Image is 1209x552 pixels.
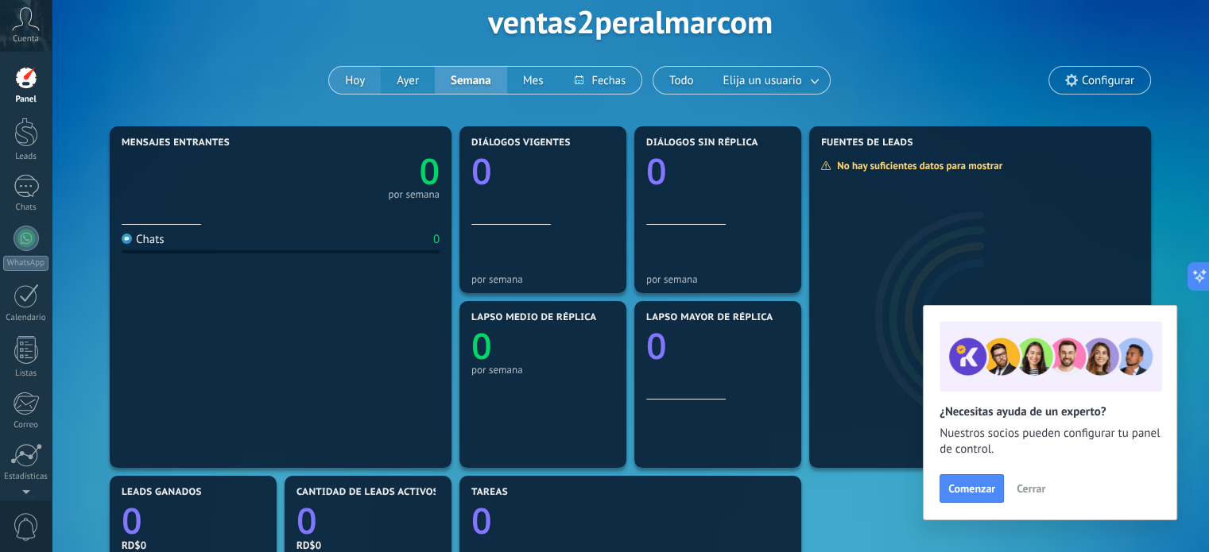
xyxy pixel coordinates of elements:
[559,67,641,94] button: Fechas
[653,67,710,94] button: Todo
[3,472,49,482] div: Estadísticas
[710,67,830,94] button: Elija un usuario
[507,67,560,94] button: Mes
[388,191,440,199] div: por semana
[3,203,49,213] div: Chats
[646,147,667,195] text: 0
[281,147,440,195] a: 0
[646,322,667,370] text: 0
[419,147,440,195] text: 0
[122,234,132,244] img: Chats
[820,159,1013,172] div: No hay suficientes datos para mostrar
[471,364,614,376] div: por semana
[646,273,789,285] div: por semana
[940,404,1161,419] h2: ¿Necesitas ayuda de un experto?
[296,538,440,552] div: RD$0
[471,487,508,498] span: Tareas
[3,313,49,323] div: Calendario
[3,369,49,379] div: Listas
[122,232,165,247] div: Chats
[471,312,597,323] span: Lapso medio de réplica
[471,496,789,545] a: 0
[3,152,49,162] div: Leads
[471,137,571,149] span: Diálogos vigentes
[3,256,48,271] div: WhatsApp
[646,137,758,149] span: Diálogos sin réplica
[329,67,381,94] button: Hoy
[296,496,440,545] a: 0
[381,67,435,94] button: Ayer
[1009,477,1052,500] button: Cerrar
[3,95,49,105] div: Panel
[435,67,507,94] button: Semana
[1017,483,1045,494] span: Cerrar
[122,496,142,545] text: 0
[471,147,492,195] text: 0
[122,538,265,552] div: RD$0
[296,496,317,545] text: 0
[471,496,492,545] text: 0
[296,487,439,498] span: Cantidad de leads activos
[433,232,440,247] div: 0
[646,312,773,323] span: Lapso mayor de réplica
[122,487,202,498] span: Leads ganados
[940,426,1161,457] span: Nuestros socios pueden configurar tu panel de control.
[3,420,49,430] div: Correo
[471,273,614,285] div: por semana
[720,70,805,91] span: Elija un usuario
[948,483,995,494] span: Comenzar
[122,496,265,545] a: 0
[471,322,492,370] text: 0
[122,137,230,149] span: Mensajes entrantes
[1082,74,1134,87] span: Configurar
[821,137,913,149] span: Fuentes de leads
[13,34,39,44] span: Cuenta
[940,474,1004,503] button: Comenzar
